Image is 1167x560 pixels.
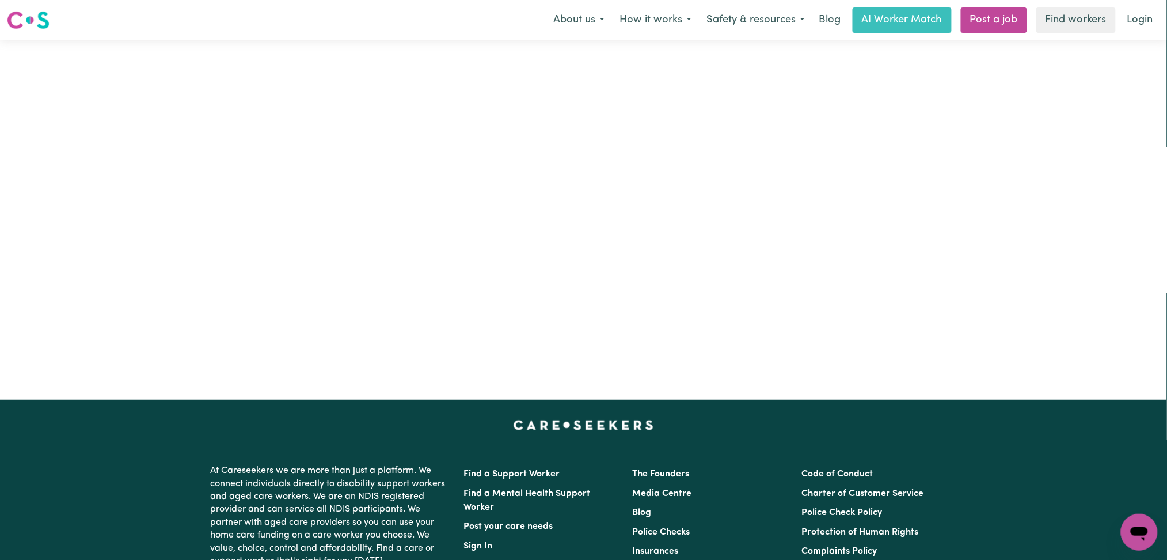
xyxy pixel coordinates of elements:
a: Find workers [1036,7,1116,33]
a: The Founders [633,470,690,479]
a: Careseekers logo [7,7,50,33]
a: Careseekers home page [514,421,653,430]
a: AI Worker Match [853,7,952,33]
button: Safety & resources [699,8,812,32]
a: Find a Support Worker [464,470,560,479]
iframe: Button to launch messaging window [1121,514,1158,551]
a: Blog [812,7,848,33]
a: Login [1120,7,1160,33]
a: Charter of Customer Service [801,489,923,498]
img: Careseekers logo [7,10,50,31]
a: Police Check Policy [801,508,882,517]
button: How it works [612,8,699,32]
a: Insurances [633,547,679,556]
button: About us [546,8,612,32]
a: Police Checks [633,528,690,537]
a: Complaints Policy [801,547,877,556]
a: Post your care needs [464,522,553,531]
a: Find a Mental Health Support Worker [464,489,591,512]
a: Post a job [961,7,1027,33]
a: Protection of Human Rights [801,528,918,537]
a: Blog [633,508,652,517]
a: Media Centre [633,489,692,498]
a: Code of Conduct [801,470,873,479]
a: Sign In [464,542,493,551]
